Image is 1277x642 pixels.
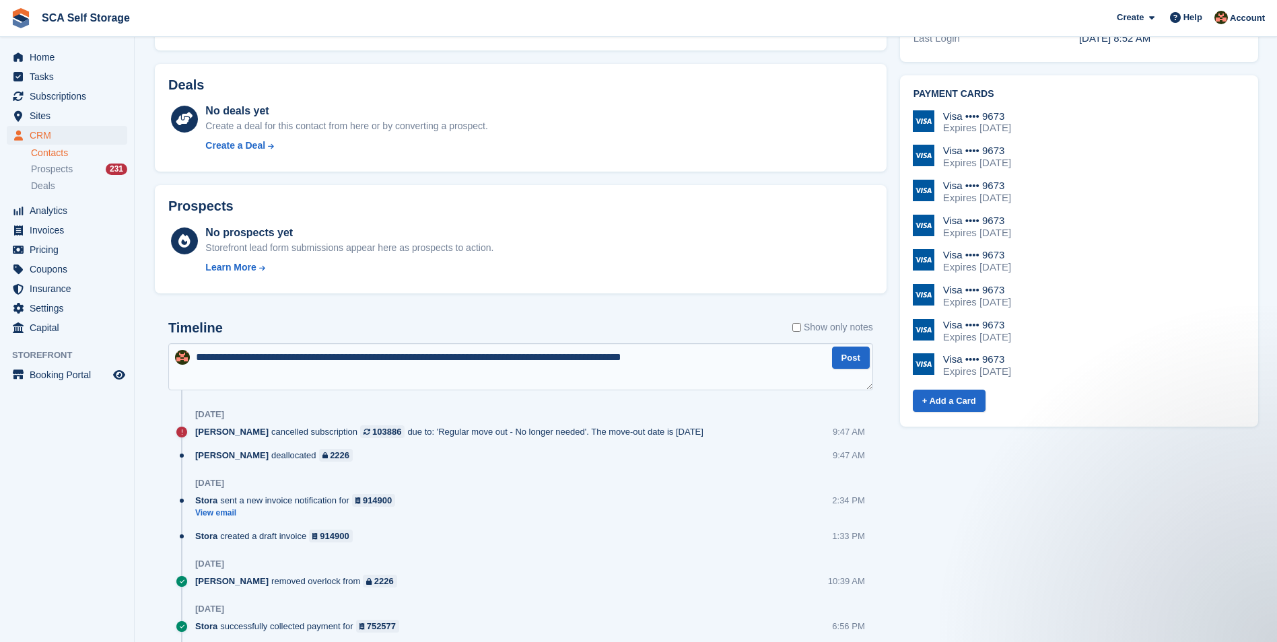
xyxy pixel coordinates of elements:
[195,425,269,438] span: [PERSON_NAME]
[943,365,1011,378] div: Expires [DATE]
[205,241,493,255] div: Storefront lead form submissions appear here as prospects to action.
[205,260,493,275] a: Learn More
[30,126,110,145] span: CRM
[195,559,224,569] div: [DATE]
[30,240,110,259] span: Pricing
[943,192,1011,204] div: Expires [DATE]
[30,260,110,279] span: Coupons
[195,494,402,507] div: sent a new invoice notification for
[195,530,217,542] span: Stora
[175,350,190,365] img: Sarah Race
[7,221,127,240] a: menu
[30,365,110,384] span: Booking Portal
[1183,11,1202,24] span: Help
[309,530,353,542] a: 914900
[31,163,73,176] span: Prospects
[372,425,401,438] div: 103886
[195,530,359,542] div: created a draft invoice
[352,494,396,507] a: 914900
[205,103,487,119] div: No deals yet
[1079,32,1150,44] time: 2025-07-09 07:52:39 UTC
[195,620,217,633] span: Stora
[30,201,110,220] span: Analytics
[195,449,359,462] div: deallocated
[943,284,1011,296] div: Visa •••• 9673
[30,87,110,106] span: Subscriptions
[195,575,404,587] div: removed overlock from
[943,331,1011,343] div: Expires [DATE]
[330,449,349,462] div: 2226
[792,320,801,334] input: Show only notes
[30,106,110,125] span: Sites
[205,119,487,133] div: Create a deal for this contact from here or by converting a prospect.
[832,530,864,542] div: 1:33 PM
[319,449,353,462] a: 2226
[7,365,127,384] a: menu
[195,409,224,420] div: [DATE]
[913,353,934,375] img: Visa Logo
[205,139,487,153] a: Create a Deal
[832,494,864,507] div: 2:34 PM
[111,367,127,383] a: Preview store
[30,221,110,240] span: Invoices
[195,507,402,519] a: View email
[30,318,110,337] span: Capital
[943,122,1011,134] div: Expires [DATE]
[943,110,1011,122] div: Visa •••• 9673
[168,320,223,336] h2: Timeline
[913,89,1245,100] h2: Payment cards
[30,299,110,318] span: Settings
[195,494,217,507] span: Stora
[1214,11,1228,24] img: Sarah Race
[320,530,349,542] div: 914900
[356,620,400,633] a: 752577
[31,147,127,159] a: Contacts
[943,227,1011,239] div: Expires [DATE]
[168,77,204,93] h2: Deals
[205,225,493,241] div: No prospects yet
[367,620,396,633] div: 752577
[913,249,934,271] img: Visa Logo
[12,349,134,362] span: Storefront
[7,126,127,145] a: menu
[195,449,269,462] span: [PERSON_NAME]
[913,215,934,236] img: Visa Logo
[36,7,135,29] a: SCA Self Storage
[1117,11,1144,24] span: Create
[195,604,224,614] div: [DATE]
[7,67,127,86] a: menu
[913,145,934,166] img: Visa Logo
[106,164,127,175] div: 231
[832,347,870,369] button: Post
[943,157,1011,169] div: Expires [DATE]
[195,575,269,587] span: [PERSON_NAME]
[7,48,127,67] a: menu
[943,215,1011,227] div: Visa •••• 9673
[943,145,1011,157] div: Visa •••• 9673
[7,299,127,318] a: menu
[363,575,396,587] a: 2226
[943,319,1011,331] div: Visa •••• 9673
[913,390,986,412] a: + Add a Card
[1230,11,1265,25] span: Account
[363,494,392,507] div: 914900
[943,353,1011,365] div: Visa •••• 9673
[374,575,394,587] div: 2226
[7,240,127,259] a: menu
[195,478,224,489] div: [DATE]
[205,139,265,153] div: Create a Deal
[833,425,865,438] div: 9:47 AM
[913,31,1079,46] div: Last Login
[833,449,865,462] div: 9:47 AM
[205,260,256,275] div: Learn More
[913,319,934,341] img: Visa Logo
[31,162,127,176] a: Prospects 231
[31,180,55,192] span: Deals
[30,48,110,67] span: Home
[11,8,31,28] img: stora-icon-8386f47178a22dfd0bd8f6a31ec36ba5ce8667c1dd55bd0f319d3a0aa187defe.svg
[30,67,110,86] span: Tasks
[832,620,864,633] div: 6:56 PM
[828,575,865,587] div: 10:39 AM
[943,261,1011,273] div: Expires [DATE]
[7,106,127,125] a: menu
